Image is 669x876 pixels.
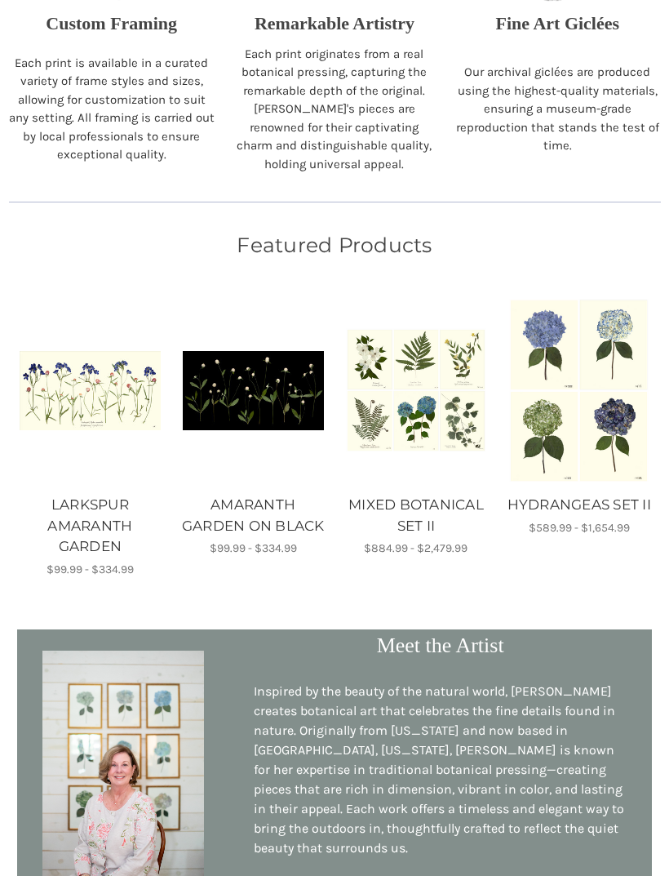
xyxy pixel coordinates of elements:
span: $99.99 - $334.99 [47,563,134,576]
a: MIXED BOTANICAL SET II, Price range from $884.99 to $2,479.99 [343,495,490,536]
p: Remarkable Artistry [255,10,414,37]
p: Each print is available in a curated variety of frame styles and sizes, allowing for customizatio... [9,54,215,164]
a: AMARANTH GARDEN ON BLACK, Price range from $99.99 to $334.99 [183,298,324,484]
span: $589.99 - $1,654.99 [529,521,630,535]
img: Unframed [20,351,161,430]
p: Each print originates from a real botanical pressing, capturing the remarkable depth of the origi... [232,45,437,174]
p: Inspired by the beauty of the natural world, [PERSON_NAME] creates botanical art that celebrates ... [254,682,627,858]
a: LARKSPUR AMARANTH GARDEN, Price range from $99.99 to $334.99 [17,495,163,558]
a: MIXED BOTANICAL SET II, Price range from $884.99 to $2,479.99 [346,298,487,484]
img: Unframed [183,351,324,430]
a: HYDRANGEAS SET II, Price range from $589.99 to $1,654.99 [508,298,649,484]
span: $884.99 - $2,479.99 [364,541,467,555]
a: AMARANTH GARDEN ON BLACK, Price range from $99.99 to $334.99 [180,495,326,536]
span: $99.99 - $334.99 [210,541,297,555]
p: Custom Framing [46,10,177,37]
h2: Featured Products [17,230,652,261]
p: Meet the Artist [377,629,504,661]
a: LARKSPUR AMARANTH GARDEN, Price range from $99.99 to $334.99 [20,298,161,484]
p: Our archival giclées are produced using the highest-quality materials, ensuring a museum-grade re... [454,63,660,155]
img: Unframed [346,328,487,452]
a: HYDRANGEAS SET II, Price range from $589.99 to $1,654.99 [506,495,652,516]
img: Unframed [508,298,649,483]
p: Fine Art Giclées [496,10,620,37]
